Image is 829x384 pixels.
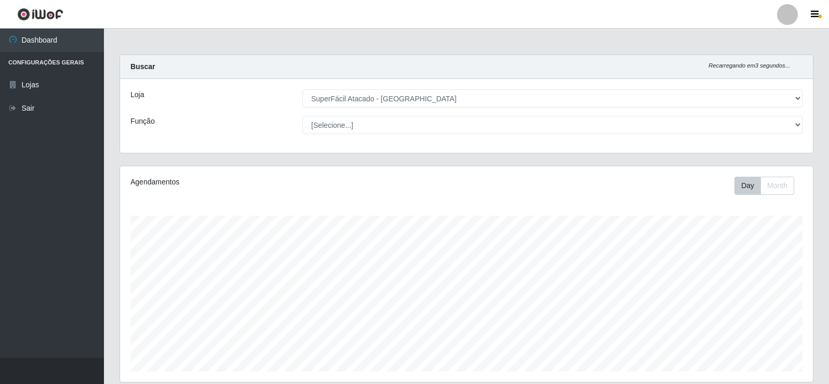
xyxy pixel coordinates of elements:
[17,8,63,21] img: CoreUI Logo
[130,62,155,71] strong: Buscar
[708,62,790,69] i: Recarregando em 3 segundos...
[130,89,144,100] label: Loja
[130,116,155,127] label: Função
[734,177,761,195] button: Day
[760,177,794,195] button: Month
[734,177,794,195] div: First group
[130,177,401,188] div: Agendamentos
[734,177,802,195] div: Toolbar with button groups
